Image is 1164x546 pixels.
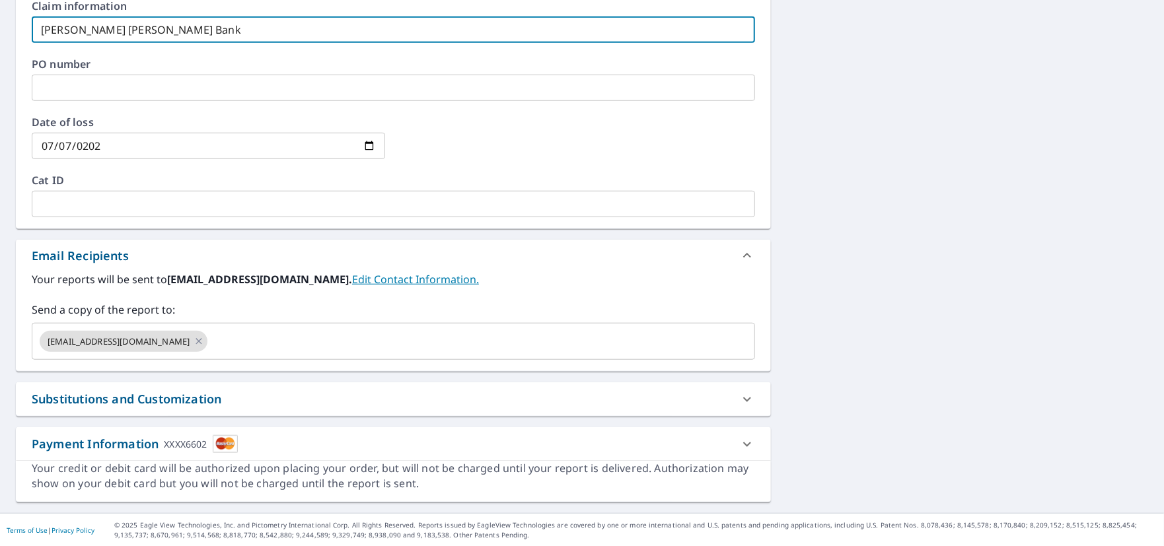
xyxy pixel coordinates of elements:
p: © 2025 Eagle View Technologies, Inc. and Pictometry International Corp. All Rights Reserved. Repo... [114,520,1157,540]
label: Date of loss [32,117,385,127]
div: Email Recipients [32,247,129,265]
label: Claim information [32,1,755,11]
div: [EMAIL_ADDRESS][DOMAIN_NAME] [40,331,207,352]
div: XXXX6602 [164,435,207,453]
div: Your credit or debit card will be authorized upon placing your order, but will not be charged unt... [32,461,755,491]
p: | [7,526,94,534]
a: EditContactInfo [352,272,479,287]
img: cardImage [213,435,238,453]
span: [EMAIL_ADDRESS][DOMAIN_NAME] [40,335,198,348]
label: Your reports will be sent to [32,271,755,287]
div: Email Recipients [16,240,771,271]
label: Cat ID [32,175,755,186]
div: Payment InformationXXXX6602cardImage [16,427,771,461]
a: Terms of Use [7,526,48,535]
a: Privacy Policy [52,526,94,535]
div: Substitutions and Customization [32,390,221,408]
label: PO number [32,59,755,69]
label: Send a copy of the report to: [32,302,755,318]
div: Payment Information [32,435,238,453]
div: Substitutions and Customization [16,382,771,416]
b: [EMAIL_ADDRESS][DOMAIN_NAME]. [167,272,352,287]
